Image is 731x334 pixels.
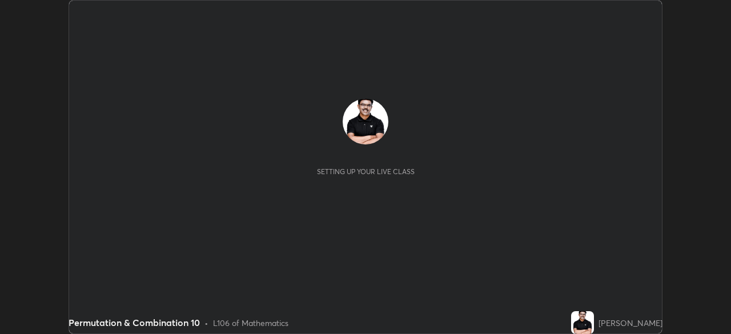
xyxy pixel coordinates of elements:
div: • [204,317,208,329]
div: Permutation & Combination 10 [69,316,200,329]
div: Setting up your live class [317,167,415,176]
img: 83de30cf319e457290fb9ba58134f690.jpg [571,311,594,334]
div: L106 of Mathematics [213,317,288,329]
div: [PERSON_NAME] [599,317,662,329]
img: 83de30cf319e457290fb9ba58134f690.jpg [343,99,388,144]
